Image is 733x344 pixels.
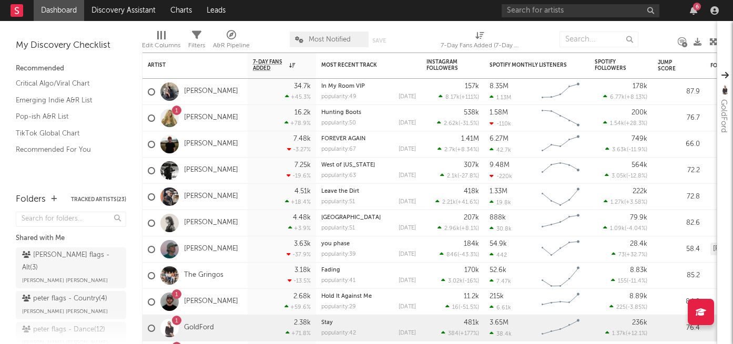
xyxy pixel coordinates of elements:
div: GoldFord [717,99,730,133]
div: +59.6 % [284,304,311,310]
span: -27.8 % [459,173,477,179]
span: 3.63k [612,147,627,153]
div: 1.13M [490,94,511,101]
div: Leave the Dirt [321,189,416,194]
span: 2.21k [442,200,456,205]
div: 16.2k [294,109,311,116]
div: 28.4k [630,241,647,247]
div: -19.6 % [287,172,311,179]
input: Search... [559,32,638,47]
div: -110k [490,120,511,127]
div: Hunting Boots [321,110,416,116]
span: 16 [452,305,459,310]
div: Filters [188,26,205,57]
a: GoldFord [184,324,214,332]
div: [DATE] [399,94,416,100]
div: West of Ohio [321,162,416,168]
a: [GEOGRAPHIC_DATA] [321,215,381,221]
span: +177 % [460,331,477,337]
div: 442 [490,252,507,258]
div: 178k [633,83,647,90]
a: peter flags - Country(4)[PERSON_NAME] [PERSON_NAME] [16,291,126,319]
a: The Gringos [184,271,223,280]
svg: Chart title [537,315,584,341]
a: Fading [321,267,340,273]
div: 236k [632,319,647,326]
svg: Chart title [537,263,584,289]
div: 76.4 [658,322,700,335]
span: -16 % [464,278,477,284]
a: [PERSON_NAME] flags - Alt(3)[PERSON_NAME] [PERSON_NAME] [16,247,126,288]
div: popularity: 51 [321,225,355,231]
div: ( ) [611,277,647,284]
div: popularity: 42 [321,330,356,336]
span: -3.85 % [627,305,646,310]
a: FOREVER AGAIN [321,136,365,142]
div: 6.27M [490,135,508,142]
div: popularity: 67 [321,147,356,152]
a: Hold It Against Me [321,294,372,299]
div: +18.4 % [285,199,311,205]
div: 7.47k [490,278,511,285]
div: 72.2 [658,164,700,177]
span: -11.9 % [628,147,646,153]
button: Save [372,38,386,44]
span: 73 [618,252,625,258]
div: Stay [321,320,416,326]
div: 7-Day Fans Added (7-Day Fans Added) [441,26,520,57]
div: Shared with Me [16,232,126,245]
div: ( ) [440,251,479,258]
div: popularity: 50 [321,120,356,126]
div: [DATE] [399,278,416,284]
a: [PERSON_NAME] [184,87,238,96]
a: [PERSON_NAME] [184,166,238,175]
span: +8.13 % [626,95,646,100]
span: 2.62k [444,121,459,127]
svg: Chart title [537,105,584,131]
span: 2.96k [444,226,460,232]
a: [PERSON_NAME] [184,192,238,201]
div: ( ) [604,199,647,205]
div: Jump Score [658,59,684,72]
div: 3.65M [490,319,508,326]
div: 564k [632,162,647,169]
a: [PERSON_NAME] [184,218,238,227]
div: ( ) [445,304,479,310]
span: 225 [616,305,626,310]
div: Hold It Against Me [321,294,416,299]
div: 7.48k [293,135,311,142]
a: Emerging Indie A&R List [16,95,116,106]
span: -31.5 % [460,121,477,127]
div: ( ) [603,120,647,127]
div: 2.68k [293,293,311,300]
a: In My Room VIP [321,84,365,89]
div: 8.35M [490,83,508,90]
div: 207k [464,214,479,221]
svg: Chart title [537,210,584,236]
div: +71.8 % [286,330,311,337]
button: Tracked Artists(23) [71,197,126,202]
span: 8.17k [445,95,460,100]
div: 481k [464,319,479,326]
div: 215k [490,293,504,300]
div: 1.33M [490,188,507,195]
svg: Chart title [537,236,584,263]
div: -13.5 % [288,277,311,284]
a: Pop-ish A&R List [16,111,116,122]
div: ( ) [441,277,479,284]
div: ( ) [612,251,647,258]
div: 3.63k [294,241,311,247]
div: ( ) [603,225,647,232]
a: [PERSON_NAME] [184,297,238,306]
input: Search for folders... [16,212,126,227]
span: 1.09k [610,226,625,232]
div: 170k [464,267,479,274]
a: you phase [321,241,350,247]
a: [PERSON_NAME] [184,140,238,149]
div: -3.27 % [287,146,311,153]
span: -11.4 % [628,278,646,284]
div: 11.2k [464,293,479,300]
div: 87.9 [658,86,700,98]
button: 6 [690,6,697,15]
div: Filters [188,39,205,52]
